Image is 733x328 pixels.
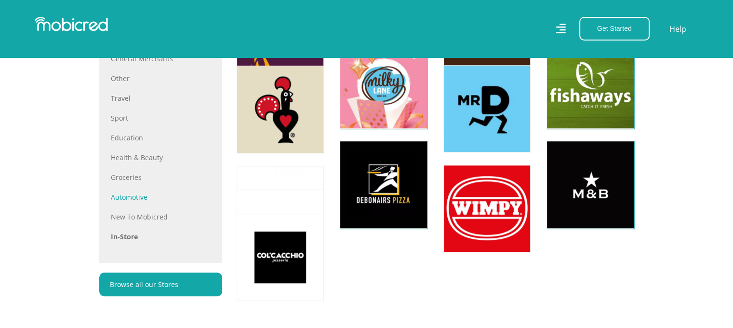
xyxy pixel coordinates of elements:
a: Education [111,133,211,143]
a: Groceries [111,172,211,182]
img: Mobicred [35,17,108,31]
a: Help [669,23,687,35]
a: In-store [111,232,211,242]
a: Health & Beauty [111,152,211,163]
a: Automotive [111,192,211,202]
a: Other [111,73,211,83]
a: Browse all our Stores [99,273,222,296]
button: Get Started [579,17,650,41]
a: New to Mobicred [111,212,211,222]
a: General Merchants [111,54,211,64]
a: Sport [111,113,211,123]
a: Travel [111,93,211,103]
